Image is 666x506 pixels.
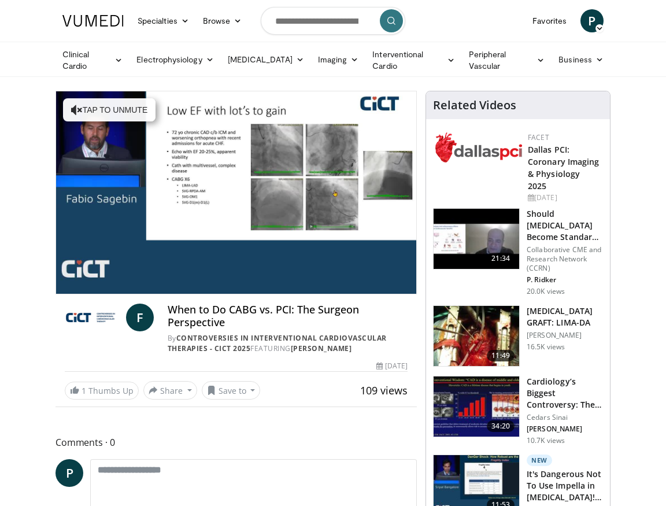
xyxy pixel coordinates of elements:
[580,9,604,32] a: P
[487,350,515,361] span: 11:49
[462,49,552,72] a: Peripheral Vascular
[528,193,601,203] div: [DATE]
[527,436,565,445] p: 10.7K views
[168,333,408,354] div: By FEATURING
[435,132,522,162] img: 939357b5-304e-4393-95de-08c51a3c5e2a.png.150x105_q85_autocrop_double_scale_upscale_version-0.2.png
[433,376,603,445] a: 34:20 Cardiology’s Biggest Controversy: The Lumen or the Wall - the Curiou… Cedars Sinai [PERSON_...
[202,381,261,400] button: Save to
[527,468,603,503] h3: It's Dangerous Not To Use Impella in [MEDICAL_DATA]! I Disagree: …
[527,275,603,285] p: P. Ridker
[526,9,573,32] a: Favorites
[168,304,408,328] h4: When to Do CABG vs. PCI: The Surgeon Perspective
[62,15,124,27] img: VuMedi Logo
[434,306,519,366] img: feAgcbrvkPN5ynqH4xMDoxOjA4MTsiGN.150x105_q85_crop-smart_upscale.jpg
[433,98,516,112] h4: Related Videos
[129,48,220,71] a: Electrophysiology
[291,344,352,353] a: [PERSON_NAME]
[527,376,603,411] h3: Cardiology’s Biggest Controversy: The Lumen or the Wall - the Curiou…
[376,361,408,371] div: [DATE]
[55,435,417,450] span: Comments 0
[527,208,603,243] h3: Should [MEDICAL_DATA] Become Standard Therapy for CAD?
[527,455,552,466] p: New
[434,376,519,437] img: d453240d-5894-4336-be61-abca2891f366.150x105_q85_crop-smart_upscale.jpg
[126,304,154,331] a: F
[487,420,515,432] span: 34:20
[196,9,249,32] a: Browse
[360,383,408,397] span: 109 views
[528,132,549,142] a: FACET
[527,305,603,328] h3: [MEDICAL_DATA] GRAFT: LIMA-DA
[311,48,366,71] a: Imaging
[261,7,405,35] input: Search topics, interventions
[65,382,139,400] a: 1 Thumbs Up
[527,245,603,273] p: Collaborative CME and Research Network (CCRN)
[433,305,603,367] a: 11:49 [MEDICAL_DATA] GRAFT: LIMA-DA [PERSON_NAME] 16.5K views
[131,9,196,32] a: Specialties
[528,144,600,191] a: Dallas PCI: Coronary Imaging & Physiology 2025
[434,209,519,269] img: eb63832d-2f75-457d-8c1a-bbdc90eb409c.150x105_q85_crop-smart_upscale.jpg
[82,385,86,396] span: 1
[143,381,197,400] button: Share
[433,208,603,296] a: 21:34 Should [MEDICAL_DATA] Become Standard Therapy for CAD? Collaborative CME and Research Netwo...
[527,287,565,296] p: 20.0K views
[56,91,416,294] video-js: Video Player
[365,49,462,72] a: Interventional Cardio
[55,49,129,72] a: Clinical Cardio
[63,98,156,121] button: Tap to unmute
[527,413,603,422] p: Cedars Sinai
[65,304,121,331] img: Controversies in Interventional Cardiovascular Therapies - CICT 2025
[221,48,311,71] a: [MEDICAL_DATA]
[527,424,603,434] p: [PERSON_NAME]
[552,48,610,71] a: Business
[487,253,515,264] span: 21:34
[55,459,83,487] a: P
[527,331,603,340] p: [PERSON_NAME]
[168,333,387,353] a: Controversies in Interventional Cardiovascular Therapies - CICT 2025
[527,342,565,352] p: 16.5K views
